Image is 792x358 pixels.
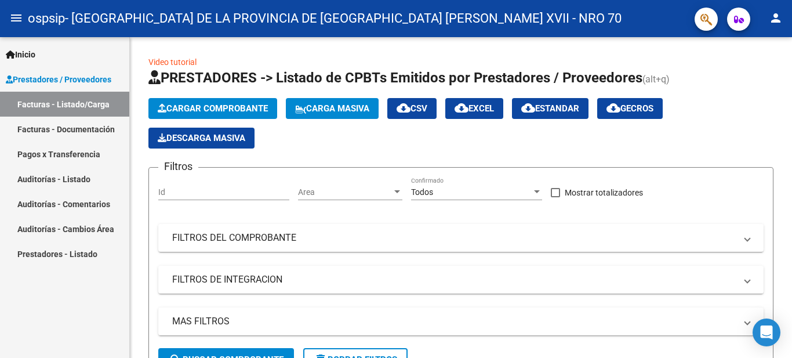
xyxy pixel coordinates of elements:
[642,74,670,85] span: (alt+q)
[397,101,410,115] mat-icon: cloud_download
[158,224,764,252] mat-expansion-panel-header: FILTROS DEL COMPROBANTE
[158,158,198,175] h3: Filtros
[606,101,620,115] mat-icon: cloud_download
[158,133,245,143] span: Descarga Masiva
[172,273,736,286] mat-panel-title: FILTROS DE INTEGRACION
[148,128,255,149] button: Descarga Masiva
[521,103,579,114] span: Estandar
[65,6,622,31] span: - [GEOGRAPHIC_DATA] DE LA PROVINCIA DE [GEOGRAPHIC_DATA] [PERSON_NAME] XVII - NRO 70
[6,73,111,86] span: Prestadores / Proveedores
[295,103,369,114] span: Carga Masiva
[148,57,197,67] a: Video tutorial
[512,98,588,119] button: Estandar
[9,11,23,25] mat-icon: menu
[455,103,494,114] span: EXCEL
[455,101,468,115] mat-icon: cloud_download
[387,98,437,119] button: CSV
[28,6,65,31] span: ospsip
[148,128,255,149] app-download-masive: Descarga masiva de comprobantes (adjuntos)
[769,11,783,25] mat-icon: person
[597,98,663,119] button: Gecros
[172,315,736,328] mat-panel-title: MAS FILTROS
[565,186,643,200] span: Mostrar totalizadores
[148,98,277,119] button: Cargar Comprobante
[397,103,427,114] span: CSV
[753,319,780,346] div: Open Intercom Messenger
[158,266,764,294] mat-expansion-panel-header: FILTROS DE INTEGRACION
[172,232,736,244] mat-panel-title: FILTROS DEL COMPROBANTE
[286,98,379,119] button: Carga Masiva
[6,48,35,61] span: Inicio
[148,70,642,86] span: PRESTADORES -> Listado de CPBTs Emitidos por Prestadores / Proveedores
[606,103,653,114] span: Gecros
[411,187,433,197] span: Todos
[158,308,764,335] mat-expansion-panel-header: MAS FILTROS
[298,187,392,197] span: Area
[521,101,535,115] mat-icon: cloud_download
[445,98,503,119] button: EXCEL
[158,103,268,114] span: Cargar Comprobante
